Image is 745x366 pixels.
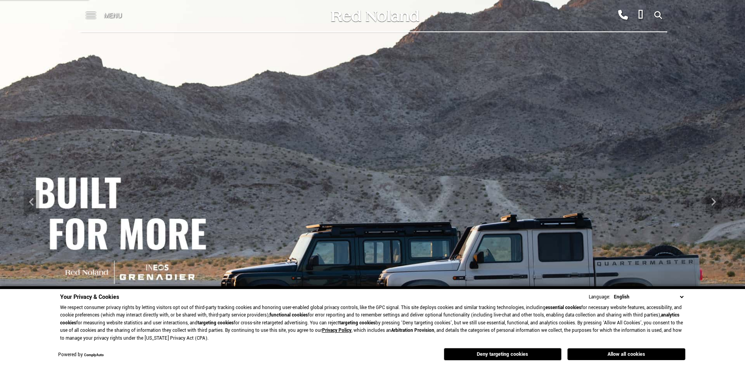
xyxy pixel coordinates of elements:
[545,304,581,311] strong: essential cookies
[706,190,721,214] div: Next
[269,312,308,318] strong: functional cookies
[567,348,685,360] button: Allow all cookies
[24,190,39,214] div: Previous
[60,304,685,342] p: We respect consumer privacy rights by letting visitors opt out of third-party tracking cookies an...
[589,295,610,300] div: Language:
[60,293,119,301] span: Your Privacy & Cookies
[329,9,420,23] img: Red Noland Auto Group
[612,293,685,301] select: Language Select
[444,348,562,361] button: Deny targeting cookies
[391,327,434,334] strong: Arbitration Provision
[84,353,104,358] a: ComplyAuto
[58,353,104,358] div: Powered by
[322,327,351,334] a: Privacy Policy
[339,320,375,326] strong: targeting cookies
[198,320,234,326] strong: targeting cookies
